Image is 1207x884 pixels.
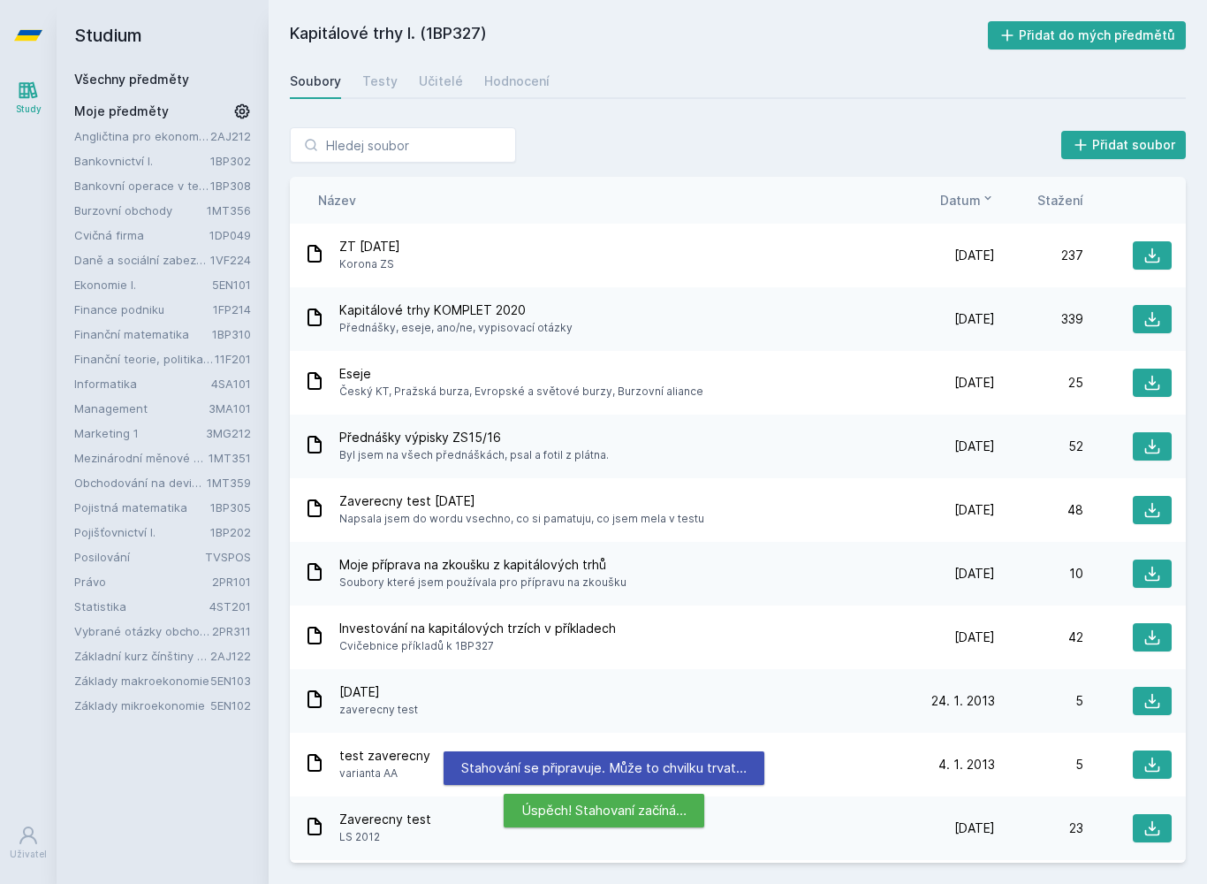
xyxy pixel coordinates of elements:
[995,629,1083,646] div: 42
[212,278,251,292] a: 5EN101
[74,251,210,269] a: Daně a sociální zabezpečení
[74,103,169,120] span: Moje předměty
[74,697,210,714] a: Základy mikroekonomie
[484,64,550,99] a: Hodnocení
[995,756,1083,773] div: 5
[74,598,209,615] a: Statistika
[995,438,1083,455] div: 52
[995,310,1083,328] div: 339
[339,701,418,719] span: zaverecny test
[362,64,398,99] a: Testy
[954,501,995,519] span: [DATE]
[74,647,210,665] a: Základní kurz čínštiny B (A1)
[339,747,430,765] span: test zaverecny
[74,350,215,368] a: Finanční teorie, politika a instituce
[954,310,995,328] span: [DATE]
[1061,131,1187,159] button: Přidat soubor
[210,253,251,267] a: 1VF224
[954,374,995,392] span: [DATE]
[211,377,251,391] a: 4SA101
[74,424,206,442] a: Marketing 1
[210,129,251,143] a: 2AJ212
[4,816,53,870] a: Uživatel
[206,426,251,440] a: 3MG212
[339,765,430,782] span: varianta AA
[954,565,995,583] span: [DATE]
[339,446,609,464] span: Byl jsem na všech přednáškách, psal a fotil z plátna.
[210,674,251,688] a: 5EN103
[74,276,212,293] a: Ekonomie I.
[995,247,1083,264] div: 237
[995,819,1083,837] div: 23
[207,203,251,217] a: 1MT356
[74,449,209,467] a: Mezinárodní měnové a finanční instituce
[339,620,616,637] span: Investování na kapitálových trzích v příkladech
[74,499,210,516] a: Pojistná matematika
[212,624,251,638] a: 2PR311
[74,301,213,318] a: Finance podniku
[215,352,251,366] a: 11F201
[210,525,251,539] a: 1BP202
[210,649,251,663] a: 2AJ122
[74,127,210,145] a: Angličtina pro ekonomická studia 2 (B2/C1)
[339,811,431,828] span: Zaverecny test
[210,154,251,168] a: 1BP302
[1037,191,1083,210] button: Stažení
[212,575,251,589] a: 2PR101
[290,21,988,50] h2: Kapitálové trhy I. (1BP327)
[209,599,251,613] a: 4ST201
[995,374,1083,392] div: 25
[210,179,251,193] a: 1BP308
[210,500,251,514] a: 1BP305
[339,828,431,846] span: LS 2012
[74,548,205,566] a: Posilování
[339,492,704,510] span: Zaverecny test [DATE]
[504,794,704,827] div: Úspěch! Stahovaní začíná…
[339,510,704,528] span: Napsala jsem do wordu vsechno, co si pamatuju, co jsem mela v testu
[74,202,207,219] a: Burzovní obchody
[931,692,995,710] span: 24. 1. 2013
[339,301,573,319] span: Kapitálové trhy KOMPLET 2020
[339,383,703,400] span: Český KT, Pražská burza, Evropské a světové burzy, Burzovní aliance
[339,637,616,655] span: Cvičebnice příkladů k 1BP327
[995,565,1083,583] div: 10
[339,683,418,701] span: [DATE]
[938,756,995,773] span: 4. 1. 2013
[210,698,251,713] a: 5EN102
[207,476,251,490] a: 1MT359
[444,751,764,785] div: Stahování se připravuje. Může to chvilku trvat…
[318,191,356,210] button: Název
[339,574,626,591] span: Soubory které jsem používala pro přípravu na zkoušku
[339,429,609,446] span: Přednášky výpisky ZS15/16
[209,401,251,415] a: 3MA101
[74,177,210,194] a: Bankovní operace v teorii a praxi
[995,501,1083,519] div: 48
[988,21,1187,50] button: Přidat do mých předmětů
[209,228,251,242] a: 1DP049
[10,848,47,861] div: Uživatel
[16,103,42,116] div: Study
[954,629,995,646] span: [DATE]
[212,327,251,341] a: 1BP310
[74,72,189,87] a: Všechny předměty
[74,474,207,492] a: Obchodování na devizovém trhu
[940,191,995,210] button: Datum
[419,64,463,99] a: Učitelé
[74,375,211,392] a: Informatika
[419,72,463,90] div: Učitelé
[74,523,210,541] a: Pojišťovnictví I.
[290,72,341,90] div: Soubory
[339,255,400,273] span: Korona ZS
[4,71,53,125] a: Study
[74,325,212,343] a: Finanční matematika
[74,226,209,244] a: Cvičná firma
[940,191,981,210] span: Datum
[74,622,212,640] a: Vybrané otázky obchodního práva
[954,819,995,837] span: [DATE]
[339,365,703,383] span: Eseje
[339,238,400,255] span: ZT [DATE]
[74,672,210,690] a: Základy makroekonomie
